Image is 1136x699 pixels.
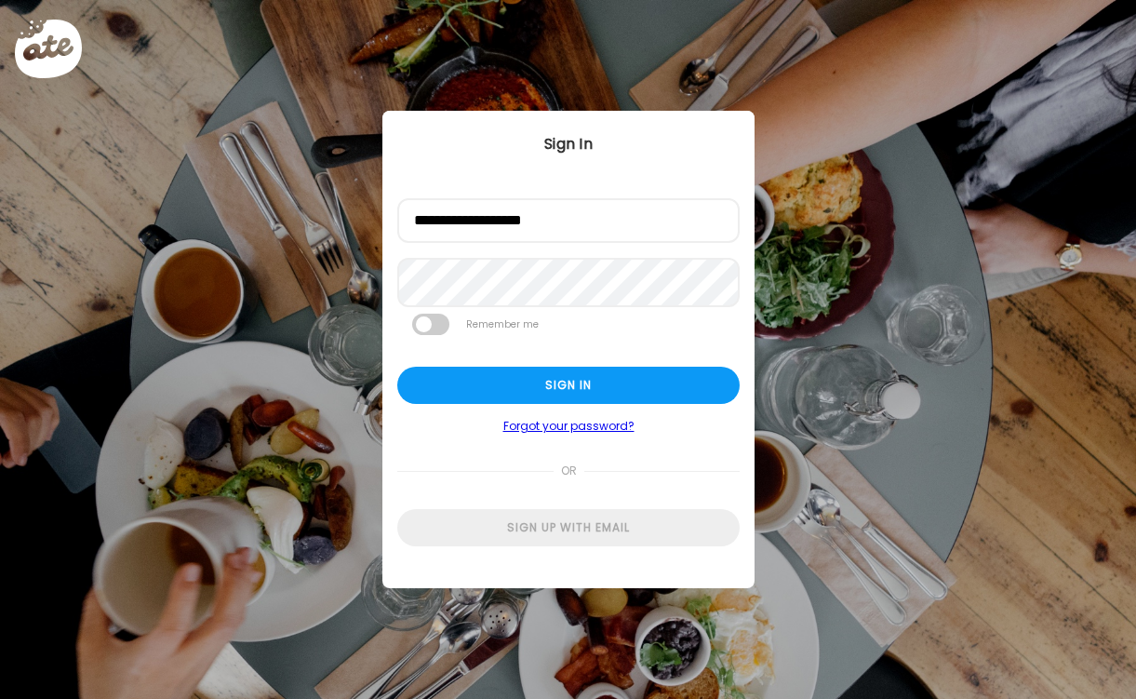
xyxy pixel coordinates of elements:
[397,367,740,404] div: Sign in
[397,509,740,546] div: Sign up with email
[382,133,755,155] div: Sign In
[397,419,740,434] a: Forgot your password?
[553,452,583,490] span: or
[464,314,541,335] label: Remember me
